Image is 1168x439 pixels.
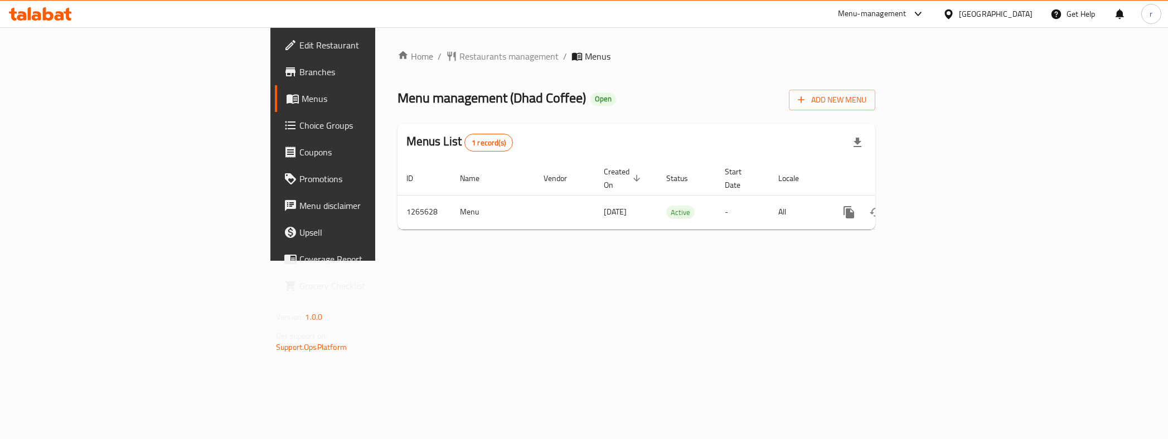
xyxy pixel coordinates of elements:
a: Support.OpsPlatform [276,340,347,354]
span: Open [590,94,616,104]
th: Actions [827,162,952,196]
a: Menus [275,85,466,112]
a: Coupons [275,139,466,165]
div: Total records count [464,134,513,152]
span: Promotions [299,172,457,186]
span: Menus [585,50,610,63]
span: ID [406,172,428,185]
span: Choice Groups [299,119,457,132]
span: Menu disclaimer [299,199,457,212]
div: Open [590,92,616,106]
span: Coverage Report [299,252,457,266]
span: Locale [778,172,813,185]
span: Name [460,172,494,185]
td: Menu [451,195,535,229]
span: Active [666,206,695,219]
span: 1 record(s) [465,138,512,148]
a: Edit Restaurant [275,32,466,58]
span: Menus [302,92,457,105]
span: Edit Restaurant [299,38,457,52]
span: [DATE] [604,204,627,219]
button: Add New Menu [789,90,875,110]
span: Branches [299,65,457,79]
span: Status [666,172,702,185]
td: All [769,195,827,229]
span: Restaurants management [459,50,559,63]
a: Menu disclaimer [275,192,466,219]
span: Grocery Checklist [299,279,457,292]
button: Change Status [862,199,889,226]
span: Start Date [725,165,756,192]
nav: breadcrumb [398,50,875,63]
a: Branches [275,58,466,85]
a: Restaurants management [446,50,559,63]
div: Export file [844,129,871,156]
span: Upsell [299,226,457,239]
div: [GEOGRAPHIC_DATA] [959,8,1033,20]
span: r [1150,8,1152,20]
a: Upsell [275,219,466,246]
span: Get support on: [276,329,327,343]
table: enhanced table [398,162,952,230]
span: Version: [276,310,303,324]
a: Choice Groups [275,112,466,139]
a: Grocery Checklist [275,272,466,299]
td: - [716,195,769,229]
div: Menu-management [838,7,907,21]
a: Coverage Report [275,246,466,272]
h2: Menus List [406,133,513,152]
span: Vendor [544,172,581,185]
span: Menu management ( Dhad Coffee ) [398,85,586,110]
li: / [563,50,567,63]
span: Coupons [299,145,457,159]
button: more [836,199,862,226]
a: Promotions [275,165,466,192]
span: Add New Menu [798,93,866,107]
span: 1.0.0 [305,310,322,324]
span: Created On [604,165,644,192]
